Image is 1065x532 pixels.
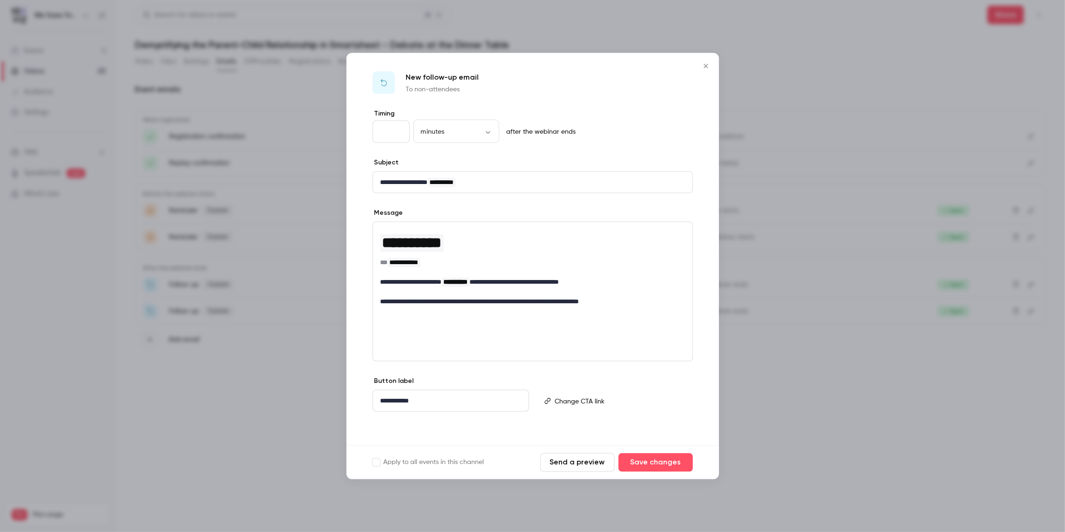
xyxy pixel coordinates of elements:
[373,158,399,167] label: Subject
[373,172,692,193] div: editor
[697,57,715,75] button: Close
[373,390,529,411] div: editor
[373,457,484,467] label: Apply to all events in this channel
[373,208,403,218] label: Message
[503,127,576,136] p: after the webinar ends
[406,72,479,83] p: New follow-up email
[406,85,479,94] p: To non-attendees
[373,376,414,386] label: Button label
[373,222,692,312] div: editor
[540,453,615,471] button: Send a preview
[373,109,693,118] label: Timing
[551,390,692,412] div: editor
[414,127,499,136] div: minutes
[618,453,693,471] button: Save changes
